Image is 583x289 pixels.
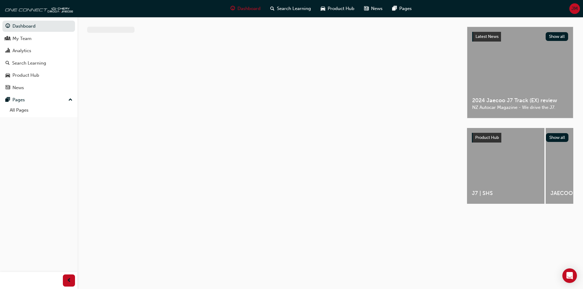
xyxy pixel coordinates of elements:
span: guage-icon [230,5,235,12]
button: DashboardMy TeamAnalyticsSearch LearningProduct HubNews [2,19,75,94]
button: Show all [546,133,569,142]
a: Analytics [2,45,75,56]
span: news-icon [364,5,369,12]
a: guage-iconDashboard [226,2,265,15]
span: Pages [399,5,412,12]
a: Product HubShow all [472,133,568,143]
div: Search Learning [12,60,46,67]
a: All Pages [7,106,75,115]
div: Analytics [12,47,31,54]
a: J7 | SHS [467,128,544,204]
a: pages-iconPages [387,2,417,15]
a: News [2,82,75,93]
span: up-icon [68,96,73,104]
a: Latest NewsShow all [472,32,568,42]
button: JM [569,3,580,14]
span: J7 | SHS [472,190,540,197]
span: search-icon [5,61,10,66]
span: JM [571,5,578,12]
span: search-icon [270,5,274,12]
span: Search Learning [277,5,311,12]
span: NZ Autocar Magazine - We drive the J7. [472,104,568,111]
span: chart-icon [5,48,10,54]
span: prev-icon [67,277,71,284]
span: guage-icon [5,24,10,29]
a: search-iconSearch Learning [265,2,316,15]
img: oneconnect [3,2,73,15]
span: pages-icon [392,5,397,12]
a: Product Hub [2,70,75,81]
div: Pages [12,96,25,103]
span: News [371,5,383,12]
a: Dashboard [2,21,75,32]
button: Pages [2,94,75,106]
div: Open Intercom Messenger [562,268,577,283]
span: Product Hub [475,135,499,140]
span: Product Hub [328,5,354,12]
span: Latest News [476,34,499,39]
span: car-icon [5,73,10,78]
a: news-iconNews [359,2,387,15]
span: people-icon [5,36,10,42]
a: Search Learning [2,58,75,69]
span: pages-icon [5,97,10,103]
a: My Team [2,33,75,44]
div: Product Hub [12,72,39,79]
button: Show all [546,32,568,41]
div: My Team [12,35,32,42]
span: car-icon [321,5,325,12]
span: Dashboard [237,5,261,12]
span: 2024 Jaecoo J7 Track (EX) review [472,97,568,104]
span: news-icon [5,85,10,91]
a: Latest NewsShow all2024 Jaecoo J7 Track (EX) reviewNZ Autocar Magazine - We drive the J7. [467,27,573,118]
div: News [12,84,24,91]
a: car-iconProduct Hub [316,2,359,15]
